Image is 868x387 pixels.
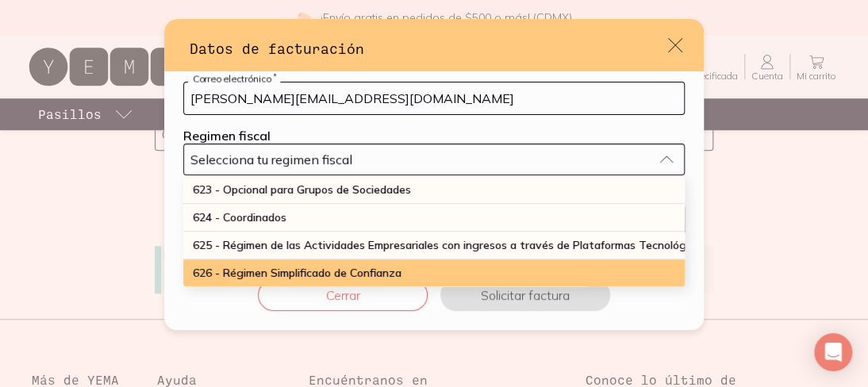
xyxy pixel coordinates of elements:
h3: Datos de facturación [190,38,666,59]
button: Cerrar [258,279,428,311]
span: Selecciona tu regimen fiscal [190,151,352,167]
span: 624 - Coordinados [193,210,286,224]
label: Regimen fiscal [183,128,271,144]
span: 626 - Régimen Simplificado de Confianza [193,266,401,280]
button: Solicitar factura [440,279,610,311]
label: Correo electrónico [188,73,280,85]
ul: Selecciona tu regimen fiscal [183,175,685,286]
div: default [164,19,704,330]
span: 625 - Régimen de las Actividades Empresariales con ingresos a través de Plataformas Tecnológicas [193,238,706,252]
span: 623 - Opcional para Grupos de Sociedades [193,182,411,197]
div: Open Intercom Messenger [814,333,852,371]
button: Selecciona tu regimen fiscal [183,144,685,175]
